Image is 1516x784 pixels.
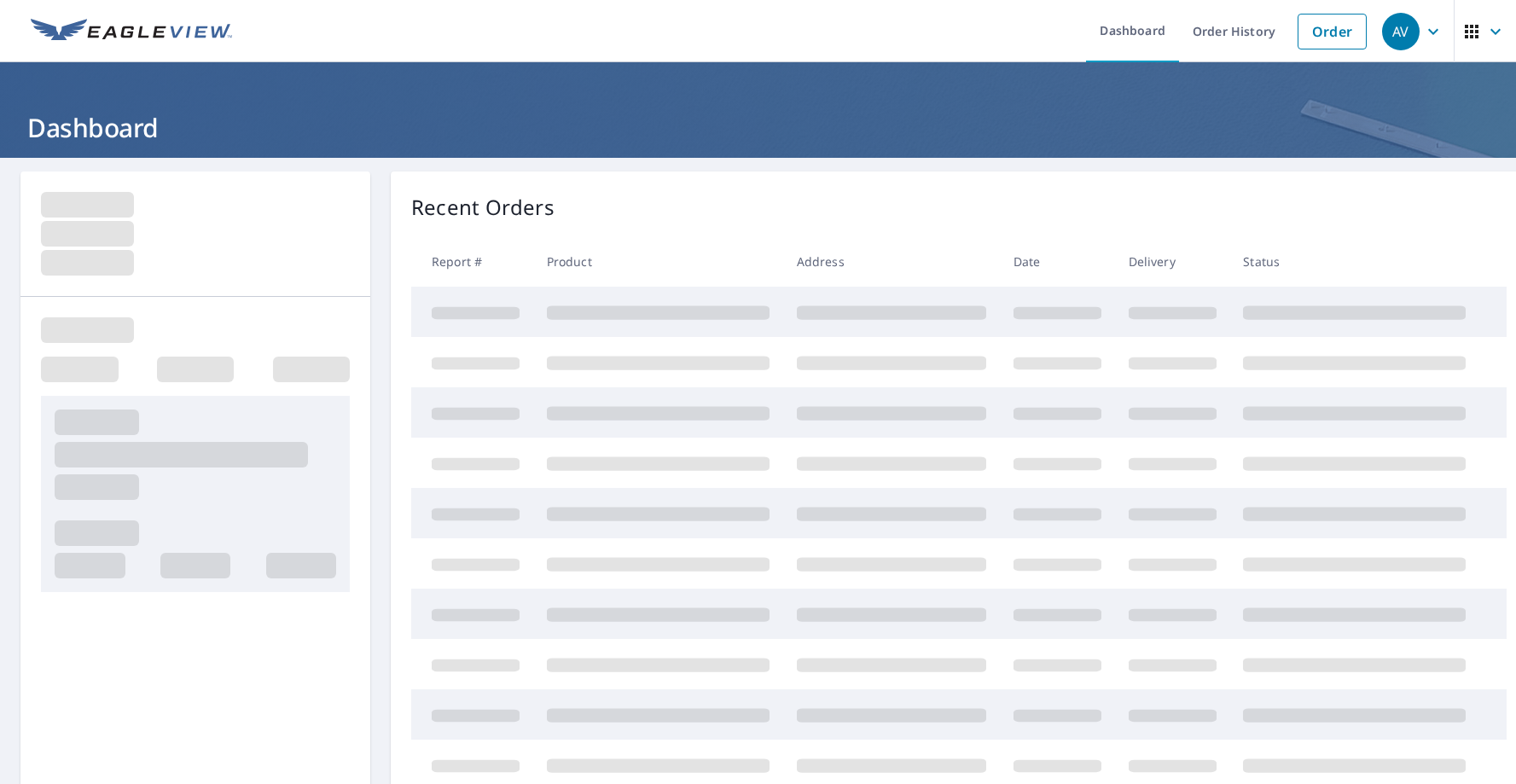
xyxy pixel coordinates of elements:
th: Date [1000,236,1115,287]
th: Delivery [1115,236,1230,287]
h1: Dashboard [20,110,1496,145]
th: Report # [411,236,533,287]
th: Product [533,236,783,287]
th: Address [783,236,1000,287]
div: AV [1382,13,1420,50]
a: Order [1298,14,1367,49]
p: Recent Orders [411,192,555,223]
th: Status [1229,236,1479,287]
img: EV Logo [31,19,232,44]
